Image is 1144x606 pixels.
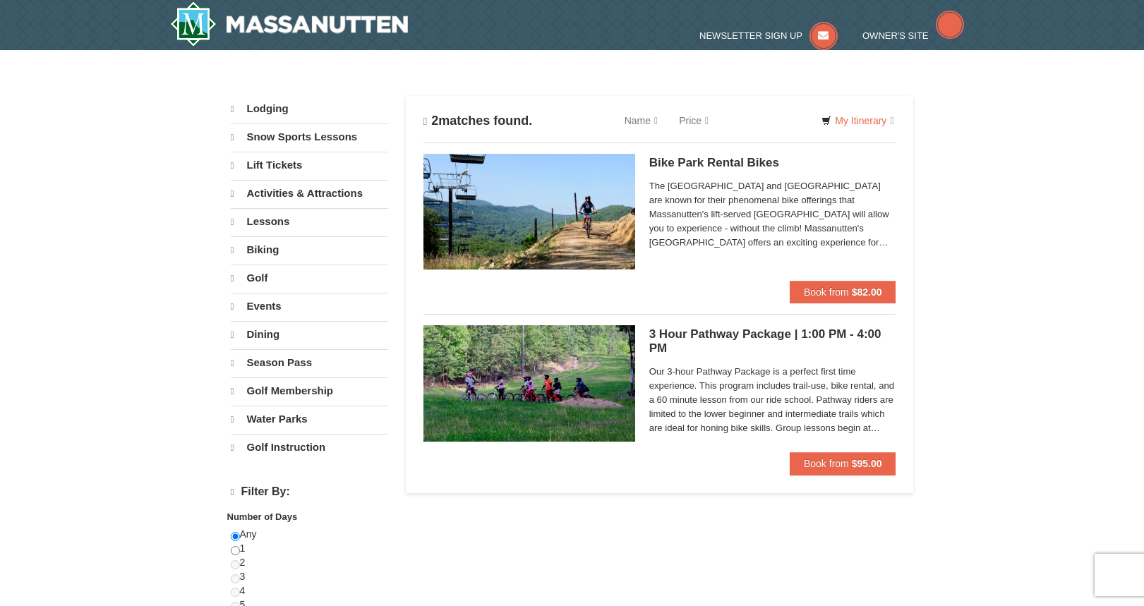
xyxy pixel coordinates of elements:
[649,365,896,435] span: Our 3-hour Pathway Package is a perfect first time experience. This program includes trail-use, b...
[231,208,388,235] a: Lessons
[649,156,896,170] h5: Bike Park Rental Bikes
[862,30,929,41] span: Owner's Site
[649,327,896,356] h5: 3 Hour Pathway Package | 1:00 PM - 4:00 PM
[804,286,849,298] span: Book from
[231,406,388,432] a: Water Parks
[231,152,388,178] a: Lift Tickets
[649,179,896,250] span: The [GEOGRAPHIC_DATA] and [GEOGRAPHIC_DATA] are known for their phenomenal bike offerings that Ma...
[231,434,388,461] a: Golf Instruction
[852,286,882,298] strong: $82.00
[231,236,388,263] a: Biking
[227,511,298,522] strong: Number of Days
[812,110,903,131] a: My Itinerary
[231,96,388,122] a: Lodging
[614,107,668,135] a: Name
[170,1,409,47] img: Massanutten Resort Logo
[231,377,388,404] a: Golf Membership
[231,123,388,150] a: Snow Sports Lessons
[699,30,802,41] span: Newsletter Sign Up
[862,30,964,41] a: Owner's Site
[231,293,388,320] a: Events
[852,458,882,469] strong: $95.00
[231,321,388,348] a: Dining
[170,1,409,47] a: Massanutten Resort
[423,325,635,441] img: 6619923-43-a0aa2a2a.jpg
[699,30,838,41] a: Newsletter Sign Up
[668,107,719,135] a: Price
[231,265,388,291] a: Golf
[423,154,635,269] img: 6619923-15-103d8a09.jpg
[790,452,896,475] button: Book from $95.00
[231,485,388,499] h4: Filter By:
[231,349,388,376] a: Season Pass
[804,458,849,469] span: Book from
[790,281,896,303] button: Book from $82.00
[231,180,388,207] a: Activities & Attractions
